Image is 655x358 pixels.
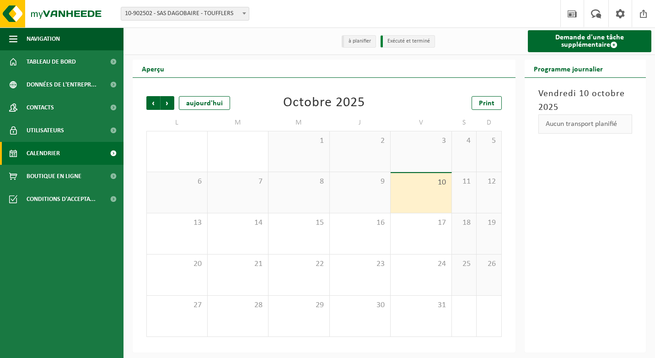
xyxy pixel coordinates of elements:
[161,96,174,110] span: Suivant
[212,300,264,310] span: 28
[395,300,447,310] span: 31
[395,178,447,188] span: 10
[334,136,386,146] span: 2
[472,96,502,110] a: Print
[273,218,325,228] span: 15
[273,177,325,187] span: 8
[456,136,472,146] span: 4
[151,300,203,310] span: 27
[151,259,203,269] span: 20
[27,50,76,73] span: Tableau de bord
[477,114,501,131] td: D
[330,114,391,131] td: J
[538,87,633,114] h3: Vendredi 10 octobre 2025
[212,218,264,228] span: 14
[456,177,472,187] span: 11
[121,7,249,21] span: 10-902502 - SAS DAGOBAIRE - TOUFFLERS
[5,338,153,358] iframe: chat widget
[283,96,365,110] div: Octobre 2025
[179,96,230,110] div: aujourd'hui
[273,259,325,269] span: 22
[151,218,203,228] span: 13
[27,165,81,188] span: Boutique en ligne
[381,35,435,48] li: Exécuté et terminé
[151,177,203,187] span: 6
[212,259,264,269] span: 21
[395,136,447,146] span: 3
[334,177,386,187] span: 9
[208,114,269,131] td: M
[334,218,386,228] span: 16
[456,259,472,269] span: 25
[395,259,447,269] span: 24
[146,114,208,131] td: L
[395,218,447,228] span: 17
[212,177,264,187] span: 7
[391,114,452,131] td: V
[146,96,160,110] span: Précédent
[27,119,64,142] span: Utilisateurs
[133,60,173,77] h2: Aperçu
[481,136,496,146] span: 5
[27,27,60,50] span: Navigation
[27,73,97,96] span: Données de l'entrepr...
[27,142,60,165] span: Calendrier
[528,30,652,52] a: Demande d'une tâche supplémentaire
[481,218,496,228] span: 19
[538,114,633,134] div: Aucun transport planifié
[121,7,249,20] span: 10-902502 - SAS DAGOBAIRE - TOUFFLERS
[479,100,494,107] span: Print
[342,35,376,48] li: à planifier
[273,136,325,146] span: 1
[334,259,386,269] span: 23
[481,177,496,187] span: 12
[481,259,496,269] span: 26
[525,60,612,77] h2: Programme journalier
[27,188,96,211] span: Conditions d'accepta...
[268,114,330,131] td: M
[452,114,477,131] td: S
[456,218,472,228] span: 18
[273,300,325,310] span: 29
[334,300,386,310] span: 30
[27,96,54,119] span: Contacts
